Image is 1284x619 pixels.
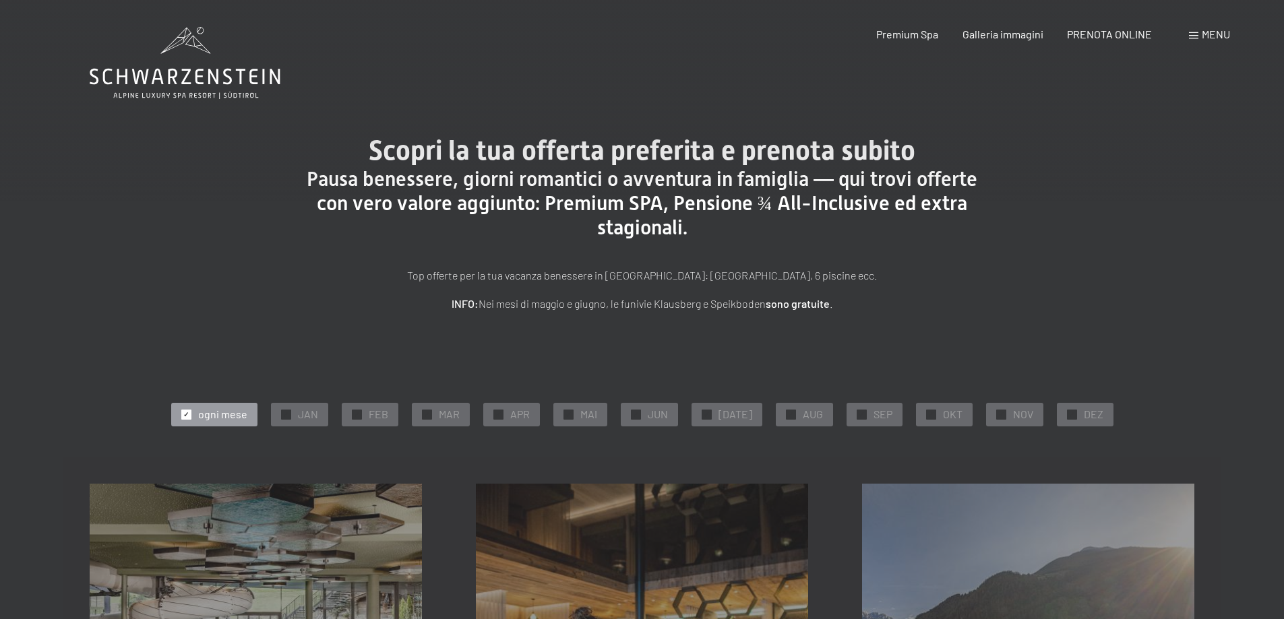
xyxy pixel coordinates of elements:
span: MAR [439,407,460,422]
span: ogni mese [198,407,247,422]
span: DEZ [1084,407,1103,422]
span: ✓ [354,410,359,419]
span: ✓ [1069,410,1074,419]
span: ✓ [283,410,288,419]
span: ✓ [565,410,571,419]
span: MAI [580,407,597,422]
span: AUG [803,407,823,422]
span: ✓ [859,410,864,419]
span: Scopri la tua offerta preferita e prenota subito [369,135,915,166]
span: ✓ [183,410,189,419]
span: Menu [1202,28,1230,40]
span: APR [510,407,530,422]
span: SEP [874,407,892,422]
a: Premium Spa [876,28,938,40]
span: JUN [648,407,668,422]
strong: INFO: [452,297,479,310]
span: [DATE] [719,407,752,422]
span: ✓ [998,410,1004,419]
span: OKT [943,407,962,422]
span: Pausa benessere, giorni romantici o avventura in famiglia — qui trovi offerte con vero valore agg... [307,167,977,239]
span: ✓ [495,410,501,419]
span: ✓ [788,410,793,419]
strong: sono gratuite [766,297,830,310]
span: FEB [369,407,388,422]
span: ✓ [633,410,638,419]
a: Galleria immagini [962,28,1043,40]
p: Nei mesi di maggio e giugno, le funivie Klausberg e Speikboden . [305,295,979,313]
span: JAN [298,407,318,422]
span: NOV [1013,407,1033,422]
span: ✓ [424,410,429,419]
span: ✓ [704,410,709,419]
p: Top offerte per la tua vacanza benessere in [GEOGRAPHIC_DATA]: [GEOGRAPHIC_DATA], 6 piscine ecc. [305,267,979,284]
a: PRENOTA ONLINE [1067,28,1152,40]
span: ✓ [928,410,934,419]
